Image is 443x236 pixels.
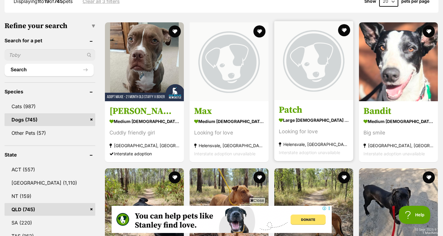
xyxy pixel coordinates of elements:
[5,127,95,139] a: Other Pets (57)
[109,106,179,117] h3: [PERSON_NAME] - [DEMOGRAPHIC_DATA] Staffy X Boxer
[112,206,332,233] iframe: Advertisement
[253,171,265,183] button: favourite
[190,101,269,163] a: Max medium [DEMOGRAPHIC_DATA] Dog Looking for love Helensvale, [GEOGRAPHIC_DATA] Interstate adopt...
[399,206,431,224] iframe: Help Scout Beacon - Open
[279,116,349,125] strong: large [DEMOGRAPHIC_DATA] Dog
[363,151,425,157] span: Interstate adoption unavailable
[194,117,264,126] strong: medium [DEMOGRAPHIC_DATA] Dog
[194,142,264,150] strong: Helensvale, [GEOGRAPHIC_DATA]
[5,152,95,157] header: State
[169,171,181,183] button: favourite
[279,141,349,149] strong: Helensvale, [GEOGRAPHIC_DATA]
[279,128,349,136] div: Looking for love
[253,25,265,37] button: favourite
[5,100,95,113] a: Cats (987)
[363,129,433,137] div: Big smile
[363,117,433,126] strong: medium [DEMOGRAPHIC_DATA] Dog
[109,150,179,158] div: Interstate adoption
[109,129,179,137] div: Cuddly friendly girl
[194,106,264,117] h3: Max
[5,190,95,202] a: NT (159)
[105,22,184,101] img: Maxie - 21 Month Old Staffy X Boxer - American Staffordshire Terrier x Boxer Dog
[279,150,340,155] span: Interstate adoption unavailable
[338,24,350,36] button: favourite
[363,106,433,117] h3: Bandit
[249,197,265,203] span: Close
[274,100,353,161] a: Patch large [DEMOGRAPHIC_DATA] Dog Looking for love Helensvale, [GEOGRAPHIC_DATA] Interstate adop...
[423,171,435,183] button: favourite
[194,129,264,137] div: Looking for love
[5,22,95,30] h3: Refine your search
[194,151,256,157] span: Interstate adoption unavailable
[5,216,95,229] a: SA (220)
[169,25,181,37] button: favourite
[5,38,95,43] header: Search for a pet
[109,142,179,150] strong: [GEOGRAPHIC_DATA], [GEOGRAPHIC_DATA]
[279,105,349,116] h3: Patch
[109,117,179,126] strong: medium [DEMOGRAPHIC_DATA] Dog
[338,171,350,183] button: favourite
[5,176,95,189] a: [GEOGRAPHIC_DATA] (1,110)
[5,163,95,176] a: ACT (557)
[423,25,435,37] button: favourite
[359,22,438,101] img: Bandit - Border Collie Dog
[105,101,184,163] a: [PERSON_NAME] - [DEMOGRAPHIC_DATA] Staffy X Boxer medium [DEMOGRAPHIC_DATA] Dog Cuddly friendly g...
[5,64,94,76] button: Search
[359,101,438,163] a: Bandit medium [DEMOGRAPHIC_DATA] Dog Big smile [GEOGRAPHIC_DATA], [GEOGRAPHIC_DATA] Interstate ad...
[363,142,433,150] strong: [GEOGRAPHIC_DATA], [GEOGRAPHIC_DATA]
[5,49,95,61] input: Toby
[5,203,95,216] a: QLD (745)
[5,89,95,94] header: Species
[5,113,95,126] a: Dogs (745)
